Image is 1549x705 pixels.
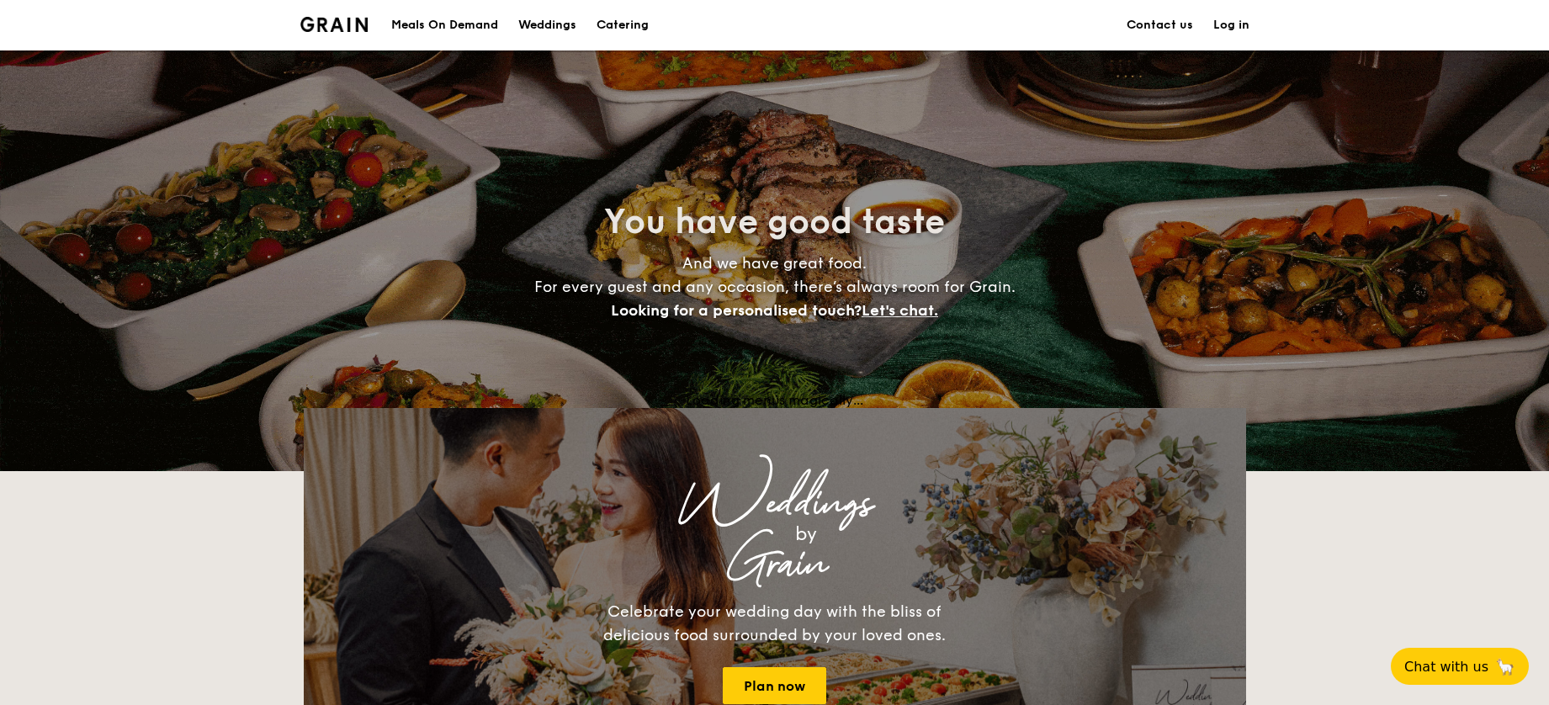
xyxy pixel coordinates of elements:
a: Logotype [300,17,369,32]
span: You have good taste [604,202,945,242]
div: Grain [452,549,1098,580]
div: by [514,519,1098,549]
span: 🦙 [1495,657,1515,676]
span: Chat with us [1404,659,1488,675]
span: And we have great food. For every guest and any occasion, there’s always room for Grain. [534,254,1016,320]
span: Let's chat. [862,301,938,320]
div: Weddings [452,489,1098,519]
div: Loading menus magically... [304,392,1246,408]
span: Looking for a personalised touch? [611,301,862,320]
a: Plan now [723,667,826,704]
div: Celebrate your wedding day with the bliss of delicious food surrounded by your loved ones. [586,600,964,647]
button: Chat with us🦙 [1391,648,1529,685]
img: Grain [300,17,369,32]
